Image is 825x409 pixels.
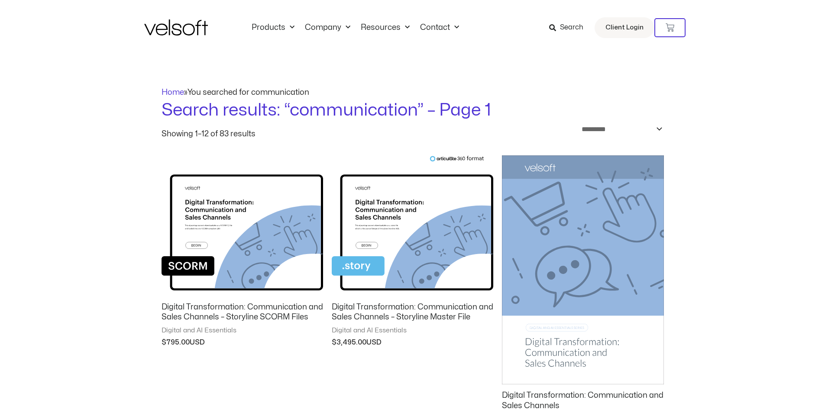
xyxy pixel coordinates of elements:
span: Digital and AI Essentials [162,326,323,335]
bdi: 795.00 [162,339,190,346]
a: ResourcesMenu Toggle [356,23,415,32]
img: Digital Transformation: Communication and Sales Channels - Storyline Master File [332,155,493,296]
a: Search [549,20,589,35]
a: CompanyMenu Toggle [300,23,356,32]
h2: Digital Transformation: Communication and Sales Channels – Storyline SCORM Files [162,302,323,322]
img: Digital Transformation: Communication and Sales Channels - Storyline SCORM Files [162,155,323,296]
bdi: 3,495.00 [332,339,366,346]
a: Digital Transformation: Communication and Sales Channels – Storyline Master File [332,302,493,326]
a: ProductsMenu Toggle [246,23,300,32]
span: Search [560,22,583,33]
span: $ [162,339,166,346]
span: $ [332,339,336,346]
span: You searched for communication [188,89,309,96]
a: ContactMenu Toggle [415,23,464,32]
img: Digital Transformation: Communication and Sales Channels [502,155,663,385]
h1: Search results: “communication” – Page 1 [162,98,664,122]
h2: Digital Transformation: Communication and Sales Channels – Storyline Master File [332,302,493,322]
nav: Menu [246,23,464,32]
span: Digital and AI Essentials [332,326,493,335]
a: Digital Transformation: Communication and Sales Channels – Storyline SCORM Files [162,302,323,326]
select: Shop order [576,122,664,136]
iframe: chat widget [715,390,821,409]
span: Client Login [605,22,644,33]
img: Velsoft Training Materials [144,19,208,35]
a: Client Login [595,17,654,38]
span: » [162,89,309,96]
p: Showing 1–12 of 83 results [162,130,256,138]
a: Home [162,89,184,96]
